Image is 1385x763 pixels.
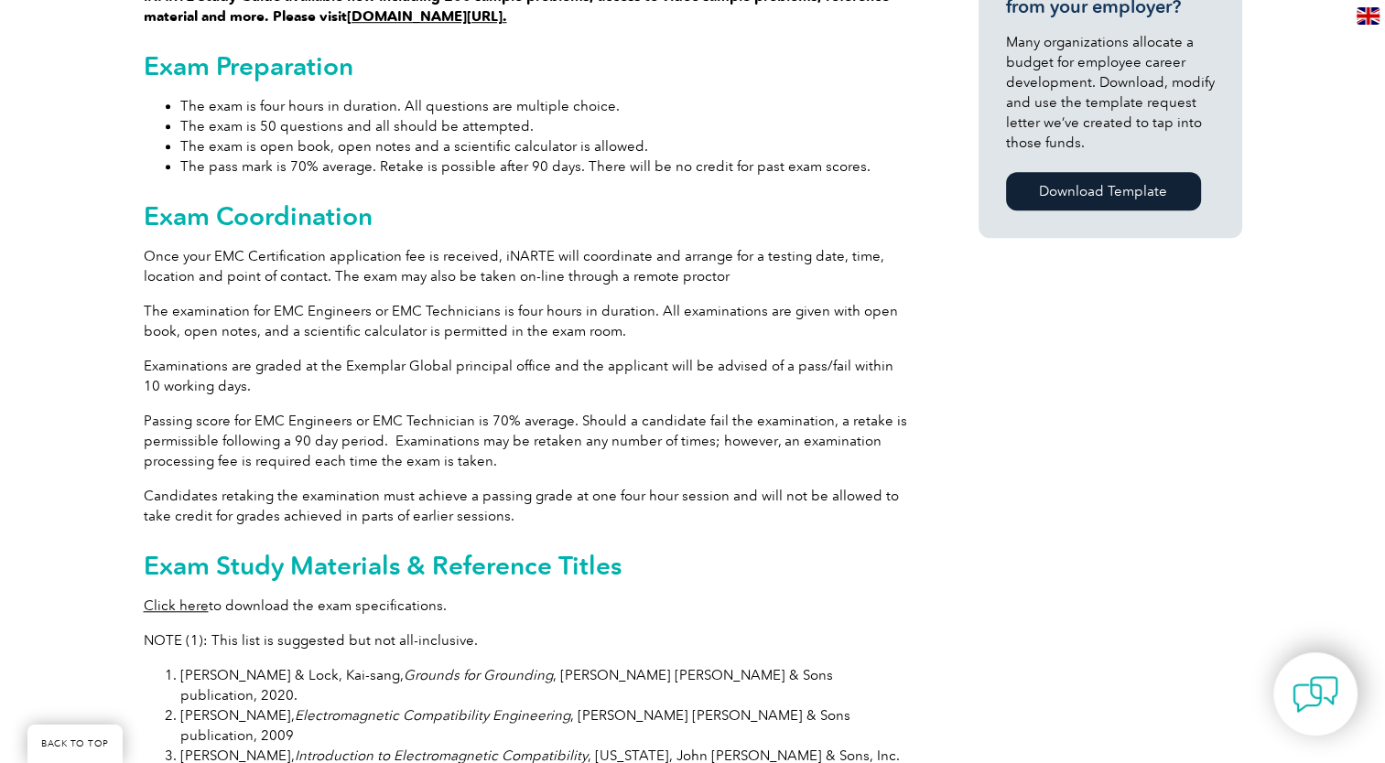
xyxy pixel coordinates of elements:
em: Electromagnetic Compatibility Engineering [295,707,570,724]
p: to download the exam specifications. [144,596,913,616]
p: Candidates retaking the examination must achieve a passing grade at one four hour session and wil... [144,486,913,526]
li: The exam is open book, open notes and a scientific calculator is allowed. [180,136,913,156]
p: Once your EMC Certification application fee is received, iNARTE will coordinate and arrange for a... [144,246,913,286]
h2: Exam Preparation [144,51,913,81]
img: contact-chat.png [1293,672,1338,717]
p: NOTE (1): This list is suggested but not all-inclusive. [144,630,913,650]
p: Examinations are graded at the Exemplar Global principal office and the applicant will be advised... [144,356,913,396]
li: [PERSON_NAME], , [PERSON_NAME] [PERSON_NAME] & Sons publication, 2009 [180,705,913,746]
img: en [1357,7,1380,25]
h2: Exam Coordination [144,201,913,231]
h2: Exam Study Materials & Reference Titles [144,551,913,580]
li: The exam is four hours in duration. All questions are multiple choice. [180,96,913,116]
p: Passing score for EMC Engineers or EMC Technician is 70% average. Should a candidate fail the exa... [144,411,913,471]
em: Grounds for Grounding [404,667,553,683]
a: BACK TO TOP [27,725,123,763]
p: Many organizations allocate a budget for employee career development. Download, modify and use th... [1006,32,1215,153]
a: Download Template [1006,172,1201,210]
li: The pass mark is 70% average. Retake is possible after 90 days. There will be no credit for past ... [180,156,913,177]
a: [DOMAIN_NAME][URL]. [347,8,507,25]
li: The exam is 50 questions and all should be attempted. [180,116,913,136]
li: [PERSON_NAME] & Lock, Kai-sang, , [PERSON_NAME] [PERSON_NAME] & Sons publication, 2020. [180,665,913,705]
a: Click here [144,597,209,614]
p: The examination for EMC Engineers or EMC Technicians is four hours in duration. All examinations ... [144,301,913,341]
